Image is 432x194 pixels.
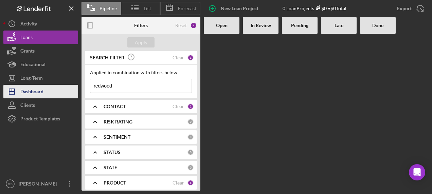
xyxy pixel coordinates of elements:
button: Grants [3,44,78,58]
button: Long-Term [3,71,78,85]
b: Pending [291,23,308,28]
div: [PERSON_NAME] [17,177,61,192]
span: Forecast [178,6,196,11]
span: Pipeline [100,6,117,11]
b: RISK RATING [104,119,132,124]
div: Reset [175,23,187,28]
b: Filters [134,23,148,28]
div: Product Templates [20,112,60,127]
b: Open [216,23,228,28]
div: 0 [187,149,194,155]
button: GS[PERSON_NAME] [3,177,78,191]
div: Open Intercom Messenger [409,164,425,180]
div: Clear [173,180,184,186]
b: Late [335,23,343,28]
div: 0 [187,119,194,125]
div: Educational [20,58,46,73]
div: Loans [20,31,33,46]
div: Activity [20,17,37,32]
div: New Loan Project [221,2,258,15]
button: Educational [3,58,78,71]
div: Apply [135,37,147,47]
text: GS [8,182,13,186]
b: STATE [104,165,117,170]
b: SENTIMENT [104,134,130,140]
button: Clients [3,98,78,112]
div: 1 [187,180,194,186]
div: 4 [190,22,197,29]
b: SEARCH FILTER [90,55,124,60]
div: Clear [173,55,184,60]
span: List [144,6,151,11]
div: 0 Loan Projects • $0 Total [283,5,346,11]
div: 0 [187,134,194,140]
div: 0 [187,164,194,171]
button: Dashboard [3,85,78,98]
div: Applied in combination with filters below [90,70,192,75]
div: Long-Term [20,71,43,86]
b: Done [372,23,383,28]
div: Clear [173,104,184,109]
div: 2 [187,103,194,110]
b: PRODUCT [104,180,126,186]
button: Loans [3,31,78,44]
b: CONTACT [104,104,126,109]
button: Activity [3,17,78,31]
button: New Loan Project [204,2,265,15]
div: Export [397,2,412,15]
div: Dashboard [20,85,43,100]
button: Product Templates [3,112,78,125]
b: In Review [251,23,271,28]
div: 1 [187,55,194,61]
button: Export [390,2,429,15]
div: $0 [314,5,327,11]
b: STATUS [104,150,121,155]
div: Clients [20,98,35,114]
div: Grants [20,44,35,59]
button: Apply [127,37,155,47]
